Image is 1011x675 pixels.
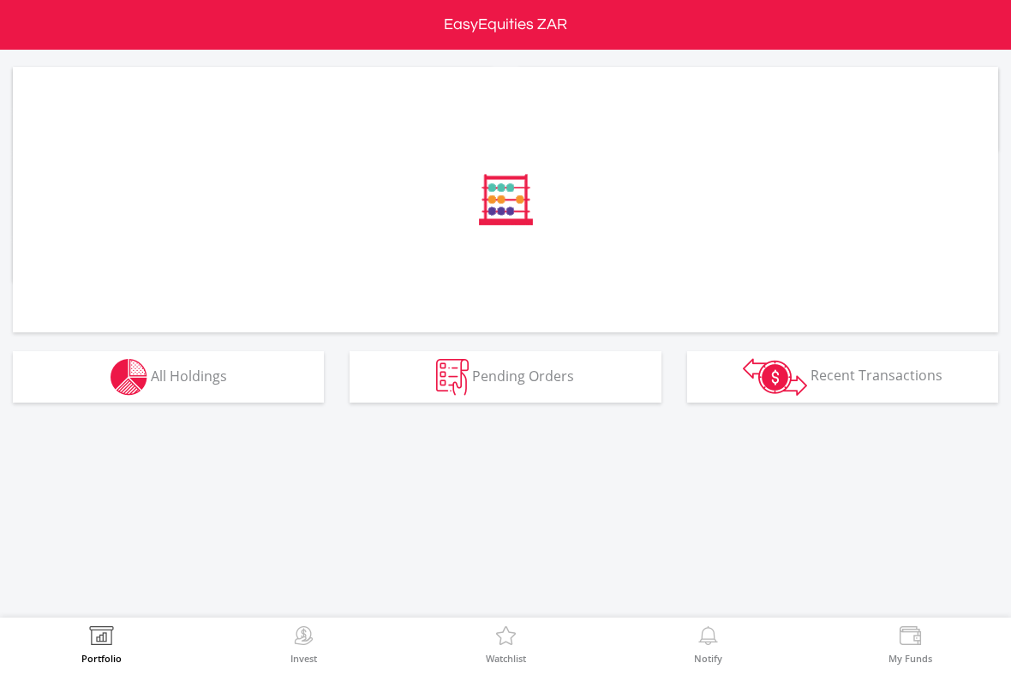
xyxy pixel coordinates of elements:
button: All Holdings [13,351,324,403]
a: Invest [290,626,317,663]
label: My Funds [888,654,932,663]
img: pending_instructions-wht.png [436,359,469,396]
img: View Funds [897,626,924,650]
img: View Notifications [695,626,721,650]
label: Notify [694,654,722,663]
a: Portfolio [81,626,122,663]
img: View Portfolio [88,626,115,650]
a: Notify [694,626,722,663]
label: Watchlist [486,654,526,663]
img: Invest Now [290,626,317,650]
button: Recent Transactions [687,351,998,403]
span: Recent Transactions [811,366,942,385]
img: transactions-zar-wht.png [743,358,807,396]
a: Watchlist [486,626,526,663]
a: My Funds [888,626,932,663]
label: Invest [290,654,317,663]
button: Pending Orders [350,351,661,403]
img: holdings-wht.png [111,359,147,396]
img: Watchlist [493,626,519,650]
label: Portfolio [81,654,122,663]
span: Pending Orders [472,366,574,385]
span: All Holdings [151,366,227,385]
